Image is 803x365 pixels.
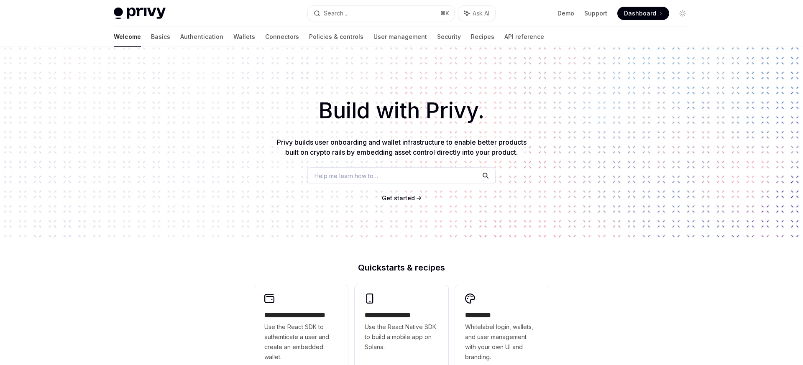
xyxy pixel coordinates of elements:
[557,9,574,18] a: Demo
[437,27,461,47] a: Security
[233,27,255,47] a: Wallets
[458,6,495,21] button: Ask AI
[382,194,415,202] a: Get started
[277,138,527,156] span: Privy builds user onboarding and wallet infrastructure to enable better products built on crypto ...
[254,263,549,272] h2: Quickstarts & recipes
[504,27,544,47] a: API reference
[324,8,347,18] div: Search...
[676,7,689,20] button: Toggle dark mode
[151,27,170,47] a: Basics
[180,27,223,47] a: Authentication
[315,171,378,180] span: Help me learn how to…
[382,194,415,202] span: Get started
[440,10,449,17] span: ⌘ K
[465,322,539,362] span: Whitelabel login, wallets, and user management with your own UI and branding.
[473,9,489,18] span: Ask AI
[365,322,438,352] span: Use the React Native SDK to build a mobile app on Solana.
[114,27,141,47] a: Welcome
[584,9,607,18] a: Support
[617,7,669,20] a: Dashboard
[264,322,338,362] span: Use the React SDK to authenticate a user and create an embedded wallet.
[309,27,363,47] a: Policies & controls
[265,27,299,47] a: Connectors
[373,27,427,47] a: User management
[308,6,454,21] button: Search...⌘K
[624,9,656,18] span: Dashboard
[471,27,494,47] a: Recipes
[13,94,790,127] h1: Build with Privy.
[114,8,166,19] img: light logo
